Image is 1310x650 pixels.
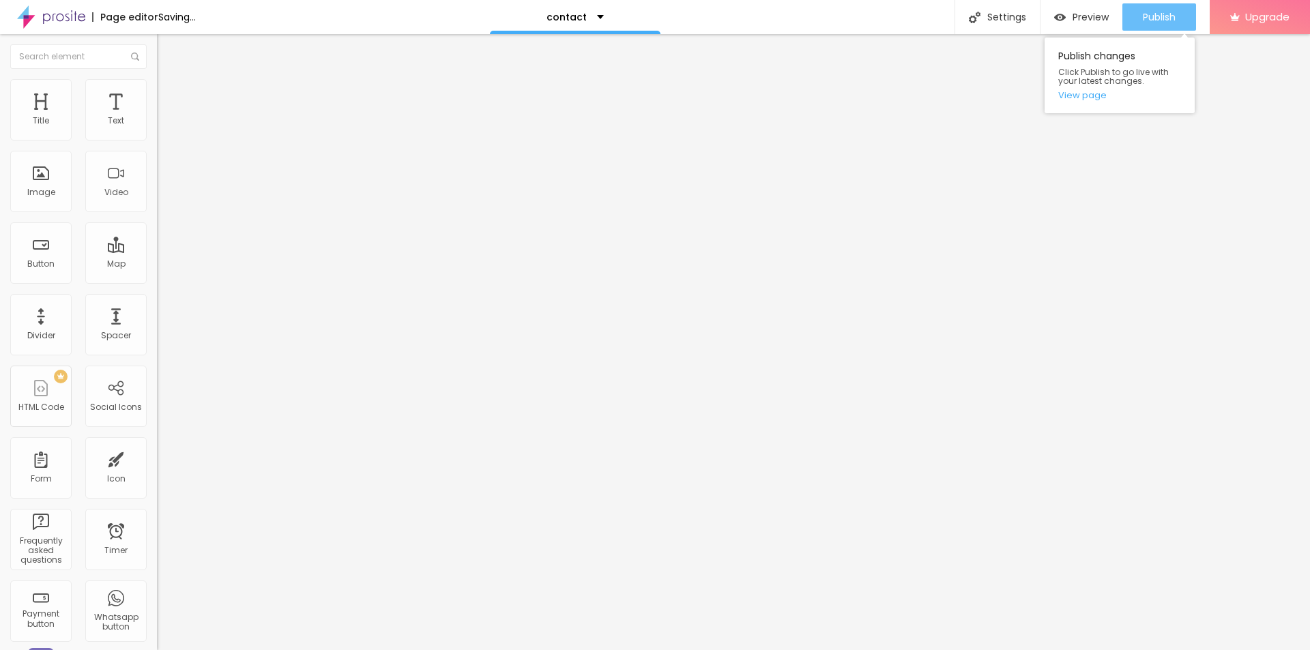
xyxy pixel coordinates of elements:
div: Divider [27,331,55,340]
div: Icon [107,474,126,484]
div: Spacer [101,331,131,340]
img: Icone [969,12,980,23]
div: Text [108,116,124,125]
span: Upgrade [1245,11,1290,23]
span: Publish [1143,12,1176,23]
div: Publish changes [1045,38,1195,113]
div: Timer [104,546,128,555]
div: Payment button [14,609,68,629]
img: view-1.svg [1054,12,1066,23]
div: Title [33,116,49,125]
div: Social Icons [90,402,142,412]
button: Preview [1040,3,1122,31]
input: Search element [10,44,147,69]
span: Click Publish to go live with your latest changes. [1058,68,1181,85]
div: Button [27,259,55,269]
div: HTML Code [18,402,64,412]
span: Preview [1073,12,1109,23]
div: Video [104,188,128,197]
p: contact [547,12,587,22]
div: Form [31,474,52,484]
button: Publish [1122,3,1196,31]
a: View page [1058,91,1181,100]
div: Page editor [92,12,158,22]
div: Whatsapp button [89,612,143,632]
img: Icone [131,53,139,61]
div: Map [107,259,126,269]
div: Frequently asked questions [14,536,68,565]
div: Image [27,188,55,197]
div: Saving... [158,12,196,22]
iframe: Editor [157,34,1310,650]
